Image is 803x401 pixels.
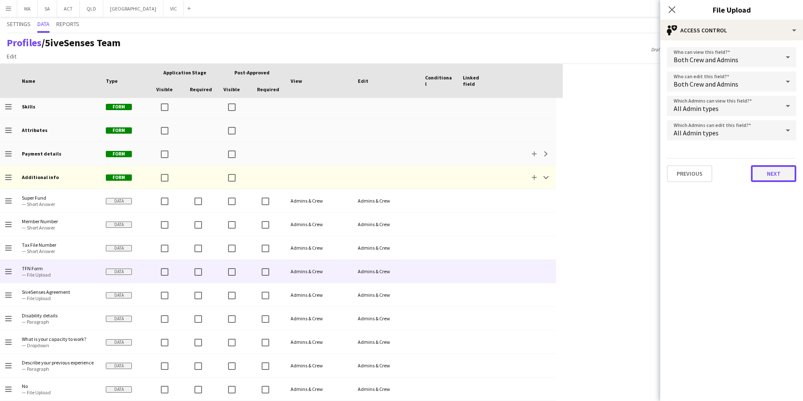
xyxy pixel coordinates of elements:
[358,78,368,84] span: Edit
[286,330,353,354] div: Admins & Crew
[353,213,420,236] div: Admins & Crew
[22,336,96,342] span: What is your capacity to work?
[106,292,132,298] span: Data
[353,330,420,354] div: Admins & Crew
[106,222,132,228] span: Data
[22,174,59,180] b: Additional info
[353,283,420,306] div: Admins & Crew
[223,86,240,92] span: Visible
[3,51,20,62] a: Edit
[22,319,96,325] span: — Paragraph
[106,151,132,157] span: Form
[22,272,96,278] span: — File Upload
[286,213,353,236] div: Admins & Crew
[22,289,96,295] span: 5iveSenses Agreement
[286,283,353,306] div: Admins & Crew
[106,386,132,393] span: Data
[667,165,712,182] button: Previous
[163,69,206,76] span: Application stage
[106,127,132,134] span: Form
[106,198,132,204] span: Data
[353,354,420,377] div: Admins & Crew
[106,245,132,251] span: Data
[156,86,173,92] span: Visible
[674,129,719,137] span: All Admin types
[22,295,96,301] span: — File Upload
[291,78,302,84] span: View
[286,236,353,259] div: Admins & Crew
[353,236,420,259] div: Admins & Crew
[674,80,738,88] span: Both Crew and Admins
[674,55,738,64] span: Both Crew and Admins
[660,4,803,15] h3: File Upload
[22,103,35,110] b: Skills
[286,377,353,401] div: Admins & Crew
[22,248,96,254] span: — Short Answer
[22,265,96,272] span: TFN Form
[106,104,132,110] span: Form
[103,0,163,17] button: [GEOGRAPHIC_DATA]
[286,260,353,283] div: Admins & Crew
[57,0,80,17] button: ACT
[234,69,270,76] span: Post-Approved
[286,189,353,212] div: Admins & Crew
[22,312,96,319] span: Disability details
[56,21,79,27] span: Reports
[7,21,31,27] span: Settings
[22,359,96,366] span: Describe your previous experience
[647,46,715,53] span: Draft saved at [DATE] 3:51pm
[38,0,57,17] button: SA
[22,342,96,348] span: — Dropdown
[674,104,719,113] span: All Admin types
[353,189,420,212] div: Admins & Crew
[660,20,803,40] div: Access control
[7,37,121,49] h1: /
[22,195,96,201] span: Super Fund
[22,383,96,389] span: No
[106,363,132,369] span: Data
[106,316,132,322] span: Data
[7,36,42,49] a: Profiles
[106,339,132,346] span: Data
[22,389,96,396] span: — File Upload
[22,366,96,372] span: — Paragraph
[463,74,491,87] span: Linked field
[163,0,184,17] button: VIC
[22,150,61,157] b: Payment details
[353,377,420,401] div: Admins & Crew
[286,354,353,377] div: Admins & Crew
[80,0,103,17] button: QLD
[286,307,353,330] div: Admins & Crew
[7,53,16,60] span: Edit
[45,36,121,49] span: 5iveSenses Team
[22,127,47,133] b: Attributes
[257,86,279,92] span: Required
[22,242,96,248] span: Tax File Number
[22,218,96,224] span: Member Number
[751,165,796,182] button: Next
[106,269,132,275] span: Data
[22,201,96,207] span: — Short Answer
[106,78,118,84] span: Type
[37,21,50,27] span: Data
[22,224,96,231] span: — Short Answer
[425,74,453,87] span: Conditional
[353,260,420,283] div: Admins & Crew
[190,86,212,92] span: Required
[17,0,38,17] button: WA
[353,307,420,330] div: Admins & Crew
[106,174,132,181] span: Form
[22,78,35,84] span: Name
